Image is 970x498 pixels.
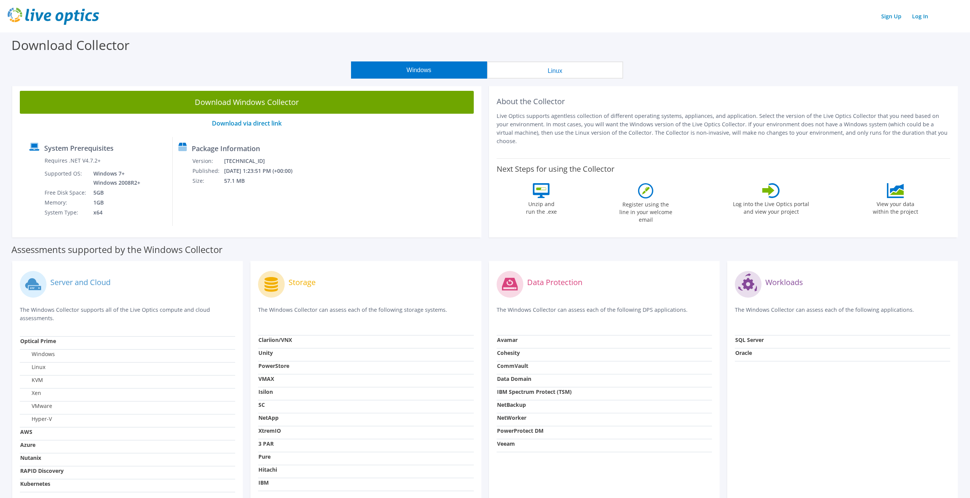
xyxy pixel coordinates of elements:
a: Log In [908,11,932,22]
label: Windows [20,350,55,358]
strong: Hitachi [258,466,277,473]
p: The Windows Collector supports all of the Live Optics compute and cloud assessments. [20,306,235,322]
strong: SQL Server [735,336,764,343]
a: Download via direct link [212,119,282,127]
img: live_optics_svg.svg [8,8,99,25]
h2: About the Collector [497,97,951,106]
label: Unzip and run the .exe [524,198,559,216]
td: 1GB [88,198,142,208]
strong: SC [258,401,265,408]
label: Data Protection [527,279,582,286]
label: Download Collector [11,36,130,54]
label: Server and Cloud [50,279,111,286]
td: Size: [192,176,224,186]
label: KVM [20,376,43,384]
strong: Azure [20,441,35,448]
td: [DATE] 1:23:51 PM (+00:00) [224,166,303,176]
a: Sign Up [877,11,905,22]
strong: CommVault [497,362,528,369]
strong: PowerProtect DM [497,427,544,434]
strong: Optical Prime [20,337,56,345]
label: System Prerequisites [44,144,114,152]
strong: Unity [258,349,273,356]
td: Version: [192,156,224,166]
strong: Oracle [735,349,752,356]
strong: RAPID Discovery [20,467,64,474]
td: Published: [192,166,224,176]
strong: AWS [20,428,32,435]
strong: NetWorker [497,414,526,421]
td: Free Disk Space: [44,188,88,198]
td: Supported OS: [44,169,88,188]
label: Requires .NET V4.7.2+ [45,157,101,164]
strong: Veeam [497,440,515,447]
a: Download Windows Collector [20,91,474,114]
label: Package Information [192,145,260,152]
strong: Cohesity [497,349,520,356]
td: Windows 7+ Windows 2008R2+ [88,169,142,188]
strong: IBM [258,479,269,486]
strong: Nutanix [20,454,41,461]
strong: NetBackup [497,401,526,408]
button: Linux [487,61,623,79]
strong: Pure [258,453,271,460]
label: Hyper-V [20,415,52,423]
p: The Windows Collector can assess each of the following storage systems. [258,306,473,321]
label: Register using the line in your welcome email [617,198,674,224]
strong: Kubernetes [20,480,50,487]
button: Windows [351,61,487,79]
strong: VMAX [258,375,274,382]
strong: Data Domain [497,375,531,382]
strong: IBM Spectrum Protect (TSM) [497,388,572,395]
strong: Clariion/VNX [258,336,292,343]
td: Memory: [44,198,88,208]
label: Next Steps for using the Collector [497,164,614,174]
label: VMware [20,402,52,410]
p: The Windows Collector can assess each of the following applications. [735,306,950,321]
td: [TECHNICAL_ID] [224,156,303,166]
label: Assessments supported by the Windows Collector [11,246,223,253]
label: Log into the Live Optics portal and view your project [733,198,810,216]
td: 5GB [88,188,142,198]
label: Workloads [765,279,803,286]
label: Xen [20,389,41,397]
label: Linux [20,363,45,371]
td: x64 [88,208,142,218]
strong: NetApp [258,414,279,421]
strong: PowerStore [258,362,289,369]
td: 57.1 MB [224,176,303,186]
label: View your data within the project [868,198,923,216]
strong: XtremIO [258,427,281,434]
label: Storage [289,279,316,286]
p: Live Optics supports agentless collection of different operating systems, appliances, and applica... [497,112,951,145]
td: System Type: [44,208,88,218]
strong: Avamar [497,336,518,343]
strong: 3 PAR [258,440,274,447]
p: The Windows Collector can assess each of the following DPS applications. [497,306,712,321]
strong: Isilon [258,388,273,395]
